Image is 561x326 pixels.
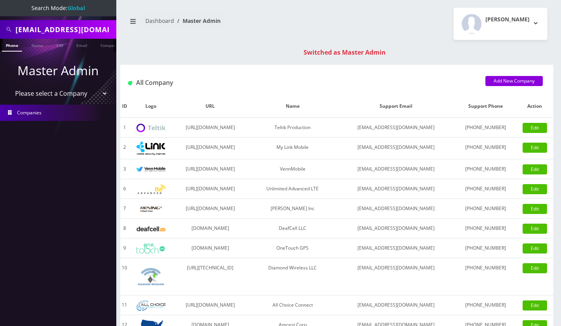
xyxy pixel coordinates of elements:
[485,76,543,86] a: Add New Company
[338,219,454,238] td: [EMAIL_ADDRESS][DOMAIN_NAME]
[136,124,166,133] img: Teltik Production
[247,118,338,138] td: Teltik Production
[247,138,338,159] td: My Link Mobile
[247,238,338,258] td: OneTouch GPS
[247,199,338,219] td: [PERSON_NAME] Inc
[173,118,247,138] td: [URL][DOMAIN_NAME]
[247,95,338,118] th: Name
[247,219,338,238] td: DeafCell LLC
[455,295,516,315] td: [PHONE_NUMBER]
[16,22,114,37] input: Search All Companies
[516,95,553,118] th: Action
[523,263,547,273] a: Edit
[120,118,129,138] td: 1
[523,300,547,310] a: Edit
[247,179,338,199] td: Unlimited Advanced LTE
[338,295,454,315] td: [EMAIL_ADDRESS][DOMAIN_NAME]
[338,118,454,138] td: [EMAIL_ADDRESS][DOMAIN_NAME]
[97,39,123,51] a: Company
[173,258,247,295] td: [URL][TECHNICAL_ID]
[120,159,129,179] td: 3
[120,179,129,199] td: 6
[338,138,454,159] td: [EMAIL_ADDRESS][DOMAIN_NAME]
[523,143,547,153] a: Edit
[455,159,516,179] td: [PHONE_NUMBER]
[174,17,221,25] li: Master Admin
[120,258,129,295] td: 10
[338,199,454,219] td: [EMAIL_ADDRESS][DOMAIN_NAME]
[120,219,129,238] td: 8
[173,138,247,159] td: [URL][DOMAIN_NAME]
[128,48,561,57] div: Switched as Master Admin
[126,13,331,35] nav: breadcrumb
[455,238,516,258] td: [PHONE_NUMBER]
[338,258,454,295] td: [EMAIL_ADDRESS][DOMAIN_NAME]
[338,159,454,179] td: [EMAIL_ADDRESS][DOMAIN_NAME]
[523,164,547,174] a: Edit
[136,243,166,254] img: OneTouch GPS
[136,167,166,172] img: VennMobile
[52,39,67,51] a: SIM
[455,179,516,199] td: [PHONE_NUMBER]
[173,295,247,315] td: [URL][DOMAIN_NAME]
[338,238,454,258] td: [EMAIL_ADDRESS][DOMAIN_NAME]
[136,262,166,291] img: Diamond Wireless LLC
[136,226,166,231] img: DeafCell LLC
[485,16,530,23] h2: [PERSON_NAME]
[247,295,338,315] td: All Choice Connect
[129,95,173,118] th: Logo
[120,199,129,219] td: 7
[338,179,454,199] td: [EMAIL_ADDRESS][DOMAIN_NAME]
[136,141,166,155] img: My Link Mobile
[17,109,41,116] span: Companies
[128,81,132,85] img: All Company
[28,39,47,51] a: Name
[247,159,338,179] td: VennMobile
[455,95,516,118] th: Support Phone
[145,17,174,24] a: Dashboard
[523,224,547,234] a: Edit
[136,205,166,213] img: Rexing Inc
[455,219,516,238] td: [PHONE_NUMBER]
[120,238,129,258] td: 9
[338,95,454,118] th: Support Email
[455,138,516,159] td: [PHONE_NUMBER]
[2,39,22,52] a: Phone
[523,204,547,214] a: Edit
[173,199,247,219] td: [URL][DOMAIN_NAME]
[455,118,516,138] td: [PHONE_NUMBER]
[173,159,247,179] td: [URL][DOMAIN_NAME]
[120,138,129,159] td: 2
[31,4,85,12] span: Search Mode:
[173,219,247,238] td: [DOMAIN_NAME]
[523,123,547,133] a: Edit
[454,8,547,40] button: [PERSON_NAME]
[120,295,129,315] td: 11
[455,199,516,219] td: [PHONE_NUMBER]
[120,95,129,118] th: ID
[455,258,516,295] td: [PHONE_NUMBER]
[247,258,338,295] td: Diamond Wireless LLC
[72,39,91,51] a: Email
[173,95,247,118] th: URL
[173,238,247,258] td: [DOMAIN_NAME]
[67,4,85,12] strong: Global
[523,243,547,254] a: Edit
[136,300,166,311] img: All Choice Connect
[128,79,474,86] h1: All Company
[523,184,547,194] a: Edit
[173,179,247,199] td: [URL][DOMAIN_NAME]
[136,185,166,194] img: Unlimited Advanced LTE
